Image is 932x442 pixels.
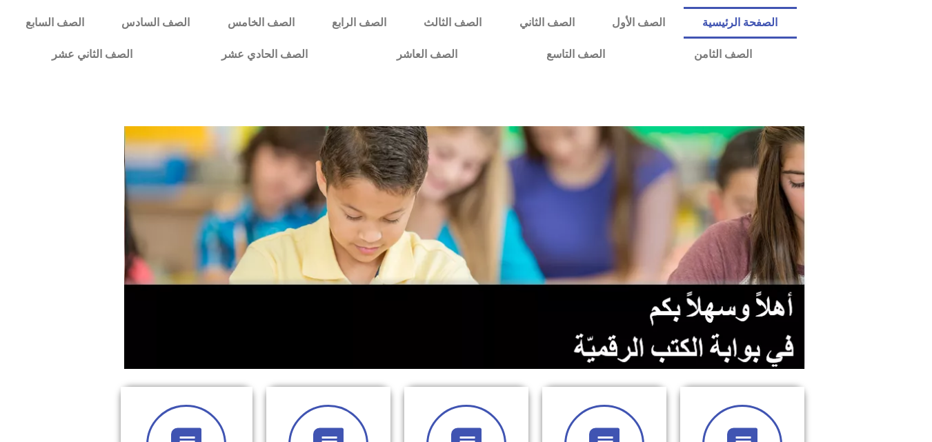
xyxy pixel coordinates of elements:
[177,39,352,70] a: الصف الحادي عشر
[103,7,208,39] a: الصف السادس
[684,7,796,39] a: الصفحة الرئيسية
[502,39,649,70] a: الصف التاسع
[7,39,177,70] a: الصف الثاني عشر
[209,7,313,39] a: الصف الخامس
[405,7,500,39] a: الصف الثالث
[593,7,684,39] a: الصف الأول
[313,7,405,39] a: الصف الرابع
[352,39,502,70] a: الصف العاشر
[649,39,796,70] a: الصف الثامن
[501,7,593,39] a: الصف الثاني
[7,7,103,39] a: الصف السابع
